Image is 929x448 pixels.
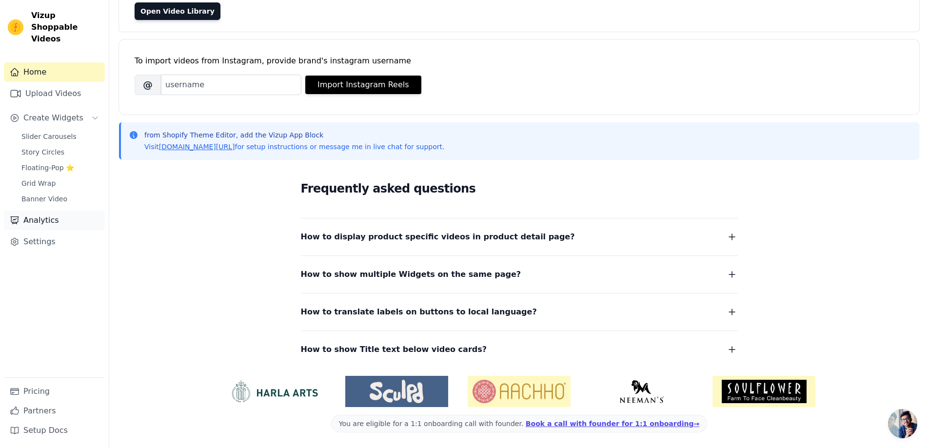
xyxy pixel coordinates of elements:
a: Floating-Pop ⭐ [16,161,105,175]
span: @ [135,75,161,95]
span: Story Circles [21,147,64,157]
a: Settings [4,232,105,252]
span: Slider Carousels [21,132,77,141]
a: [DOMAIN_NAME][URL] [159,143,235,151]
a: Book a call with founder for 1:1 onboarding [526,420,699,428]
img: Vizup [8,19,23,35]
span: How to show multiple Widgets on the same page? [301,268,521,281]
a: Analytics [4,211,105,230]
span: How to translate labels on buttons to local language? [301,305,537,319]
span: Vizup Shoppable Videos [31,10,101,45]
button: Create Widgets [4,108,105,128]
a: Slider Carousels [16,130,105,143]
button: How to show Title text below video cards? [301,343,738,356]
img: Sculpd US [345,380,448,403]
a: Setup Docs [4,421,105,440]
h2: Frequently asked questions [301,179,738,198]
span: How to show Title text below video cards? [301,343,487,356]
img: Neeman's [590,380,693,403]
img: Aachho [468,376,571,407]
a: Banner Video [16,192,105,206]
span: Grid Wrap [21,178,56,188]
button: How to display product specific videos in product detail page? [301,230,738,244]
a: Partners [4,401,105,421]
span: How to display product specific videos in product detail page? [301,230,575,244]
p: Visit for setup instructions or message me in live chat for support. [144,142,444,152]
button: How to translate labels on buttons to local language? [301,305,738,319]
a: Story Circles [16,145,105,159]
a: Home [4,62,105,82]
a: Open Video Library [135,2,220,20]
a: Pricing [4,382,105,401]
input: username [161,75,301,95]
img: HarlaArts [223,380,326,403]
button: How to show multiple Widgets on the same page? [301,268,738,281]
span: Banner Video [21,194,67,204]
a: Grid Wrap [16,176,105,190]
span: Floating-Pop ⭐ [21,163,74,173]
div: To import videos from Instagram, provide brand's instagram username [135,55,904,67]
img: Soulflower [712,376,815,407]
a: Upload Videos [4,84,105,103]
p: from Shopify Theme Editor, add the Vizup App Block [144,130,444,140]
button: Import Instagram Reels [305,76,421,94]
a: 开放式聊天 [888,409,917,438]
span: Create Widgets [23,112,83,124]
